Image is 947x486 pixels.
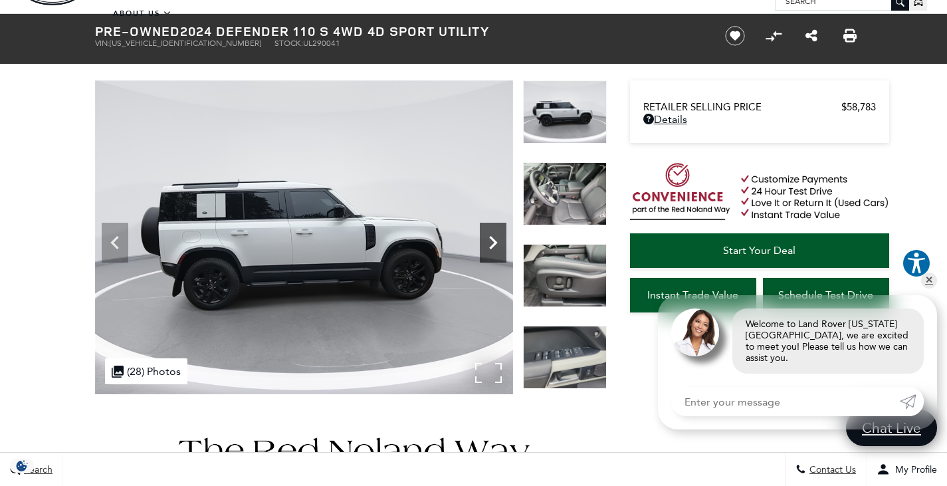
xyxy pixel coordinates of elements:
div: Previous [102,223,128,263]
button: Explore your accessibility options [902,249,931,278]
a: Retailer Selling Price $58,783 [643,101,876,113]
span: Schedule Test Drive [778,289,873,301]
img: Used 2024 Fuji White Land Rover S image 12 [523,326,607,389]
div: (28) Photos [105,358,187,384]
img: Used 2024 Fuji White Land Rover S image 9 [95,80,513,394]
a: Details [643,113,876,126]
button: Save vehicle [720,25,750,47]
img: Agent profile photo [671,308,719,356]
span: Retailer Selling Price [643,101,841,113]
span: Contact Us [806,464,856,475]
strong: Pre-Owned [95,22,180,40]
div: Next [480,223,506,263]
a: Instant Trade Value [630,278,756,312]
a: Share this Pre-Owned 2024 Defender 110 S 4WD 4D Sport Utility [805,28,817,44]
a: Start Your Deal [630,233,889,268]
div: Welcome to Land Rover [US_STATE][GEOGRAPHIC_DATA], we are excited to meet you! Please tell us how... [732,308,924,374]
button: Open user profile menu [867,453,947,486]
span: My Profile [890,464,937,475]
span: $58,783 [841,101,876,113]
span: Instant Trade Value [647,289,738,301]
img: Opt-Out Icon [7,459,37,473]
button: Compare Vehicle [764,26,784,46]
a: Submit [900,387,924,416]
a: Print this Pre-Owned 2024 Defender 110 S 4WD 4D Sport Utility [843,28,857,44]
span: Stock: [274,39,303,48]
img: Used 2024 Fuji White Land Rover S image 9 [523,80,607,144]
img: Used 2024 Fuji White Land Rover S image 10 [523,162,607,225]
a: About Us [105,2,180,25]
span: Start Your Deal [723,244,795,257]
h1: 2024 Defender 110 S 4WD 4D Sport Utility [95,24,703,39]
span: UL290041 [303,39,340,48]
span: [US_VEHICLE_IDENTIFICATION_NUMBER] [110,39,261,48]
span: VIN: [95,39,110,48]
input: Enter your message [671,387,900,416]
section: Click to Open Cookie Consent Modal [7,459,37,473]
a: Schedule Test Drive [763,278,889,312]
aside: Accessibility Help Desk [902,249,931,281]
img: Used 2024 Fuji White Land Rover S image 11 [523,244,607,307]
